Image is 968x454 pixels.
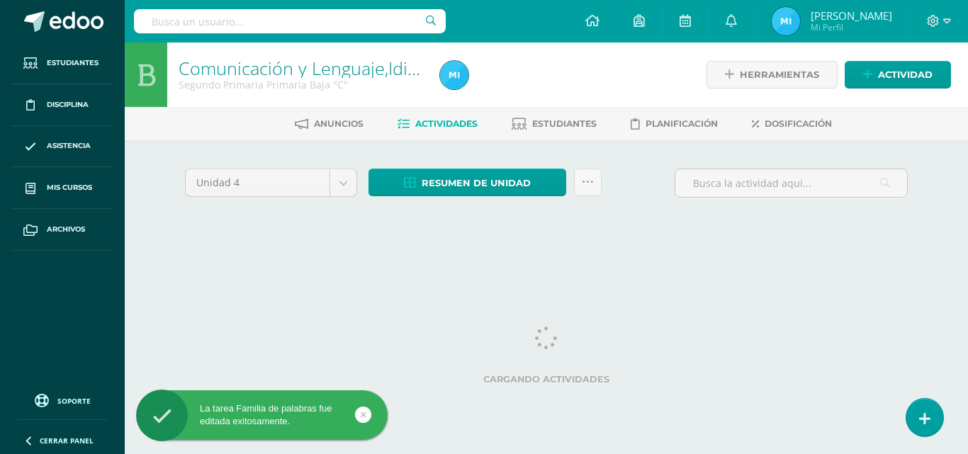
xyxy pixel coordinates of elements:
[179,78,423,91] div: Segundo Primaria Primaria Baja 'C'
[415,118,478,129] span: Actividades
[179,58,423,78] h1: Comunicación y Lenguaje,Idioma Español
[811,21,892,33] span: Mi Perfil
[646,118,718,129] span: Planificación
[186,169,356,196] a: Unidad 4
[878,62,933,88] span: Actividad
[136,402,388,428] div: La tarea Familia de palabras fue editada exitosamente.
[845,61,951,89] a: Actividad
[295,113,364,135] a: Anuncios
[47,99,89,110] span: Disciplina
[811,8,892,23] span: [PERSON_NAME]
[440,61,468,89] img: 1546e37c0b9d449806a2e4f856c9e86a.png
[740,62,819,88] span: Herramientas
[675,169,907,197] input: Busca la actividad aquí...
[11,167,113,209] a: Mis cursos
[398,113,478,135] a: Actividades
[17,390,108,409] a: Soporte
[47,224,85,235] span: Archivos
[11,84,113,126] a: Disciplina
[11,42,113,84] a: Estudiantes
[134,9,446,33] input: Busca un usuario...
[707,61,838,89] a: Herramientas
[532,118,597,129] span: Estudiantes
[631,113,718,135] a: Planificación
[40,436,94,446] span: Cerrar panel
[57,396,91,406] span: Soporte
[752,113,832,135] a: Dosificación
[179,56,512,80] a: Comunicación y Lenguaje,Idioma Español
[47,140,91,152] span: Asistencia
[196,169,319,196] span: Unidad 4
[314,118,364,129] span: Anuncios
[47,57,99,69] span: Estudiantes
[11,126,113,168] a: Asistencia
[47,182,92,193] span: Mis cursos
[185,374,908,385] label: Cargando actividades
[422,170,531,196] span: Resumen de unidad
[772,7,800,35] img: 1546e37c0b9d449806a2e4f856c9e86a.png
[368,169,566,196] a: Resumen de unidad
[512,113,597,135] a: Estudiantes
[11,209,113,251] a: Archivos
[765,118,832,129] span: Dosificación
